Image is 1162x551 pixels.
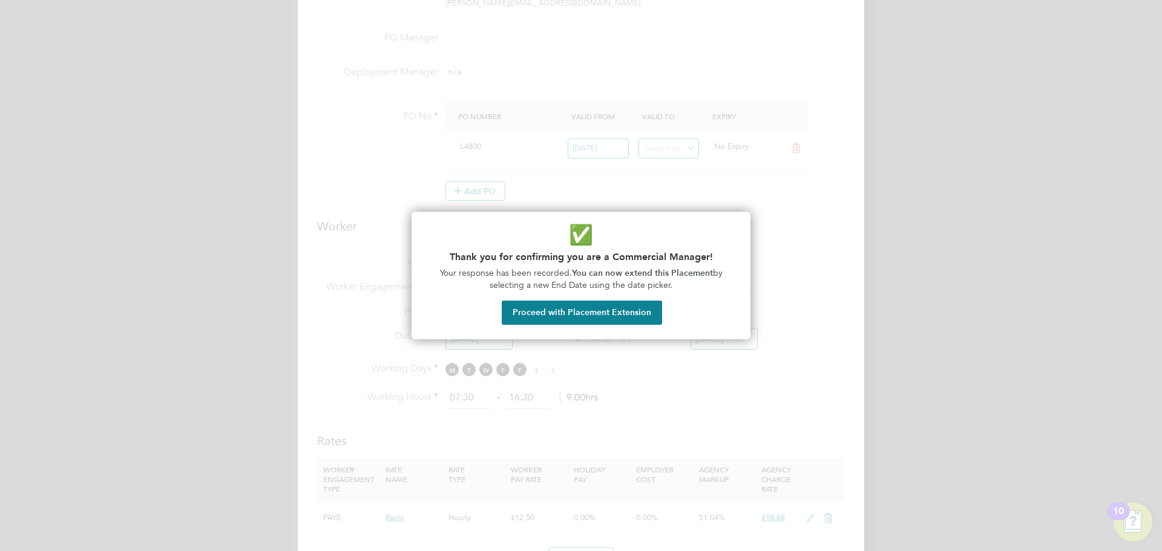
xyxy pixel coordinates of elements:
h2: Thank you for confirming you are a Commercial Manager! [426,251,736,262]
span: by selecting a new End Date using the date picker. [490,268,725,290]
p: ✅ [426,221,736,249]
div: Commercial Manager Confirmation [412,212,750,339]
strong: You can now extend this Placement [572,268,713,278]
span: Your response has been recorded. [440,268,572,278]
button: Proceed with Placement Extension [502,301,662,325]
